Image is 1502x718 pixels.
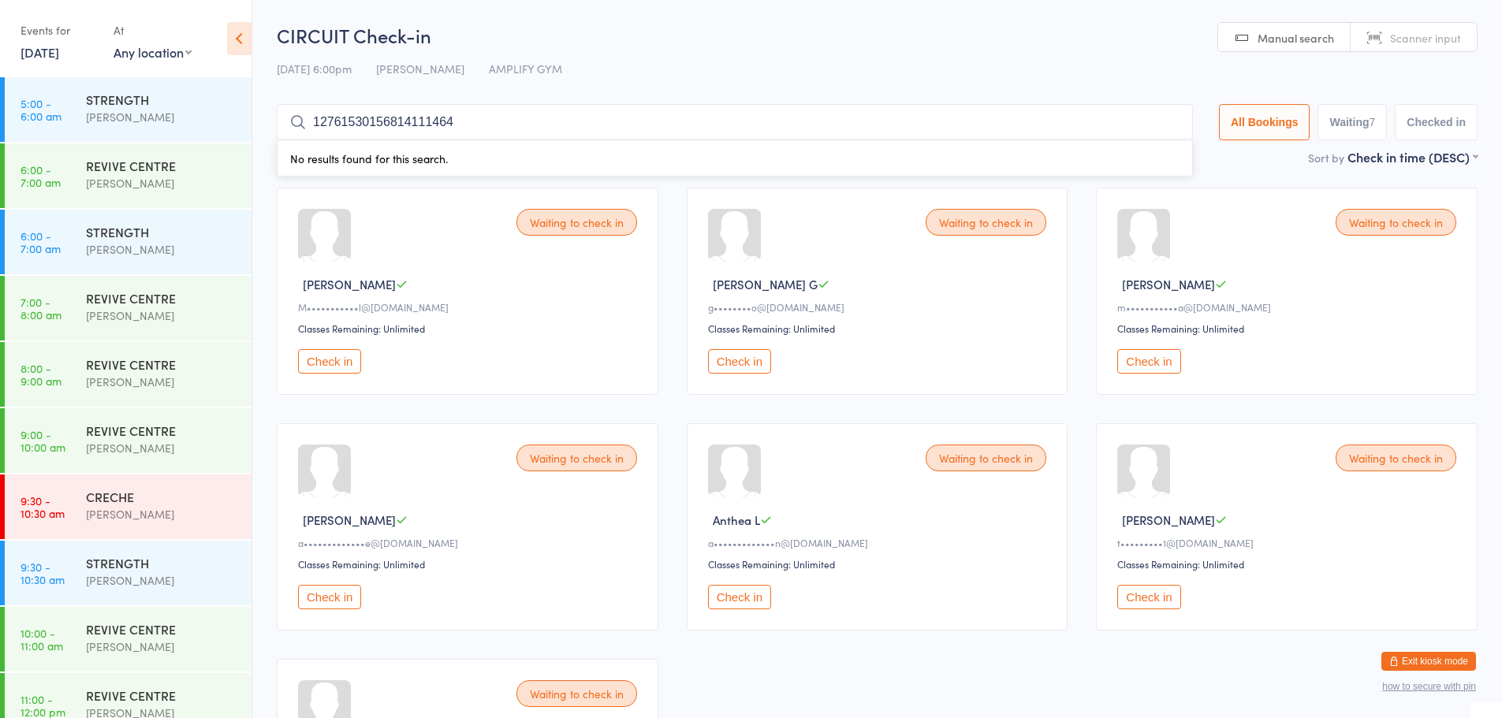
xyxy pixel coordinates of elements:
[20,560,65,586] time: 9:30 - 10:30 am
[86,638,238,656] div: [PERSON_NAME]
[1219,104,1310,140] button: All Bookings
[86,554,238,571] div: STRENGTH
[86,686,238,704] div: REVIVE CENTRE
[1318,104,1387,140] button: Waiting7
[20,43,59,61] a: [DATE]
[1122,512,1215,528] span: [PERSON_NAME]
[708,536,1052,549] div: a•••••••••••••n@[DOMAIN_NAME]
[5,77,252,142] a: 5:00 -6:00 amSTRENGTH[PERSON_NAME]
[277,104,1193,140] input: Search
[20,362,61,387] time: 8:00 - 9:00 am
[708,349,771,374] button: Check in
[1117,585,1180,609] button: Check in
[1122,276,1215,292] span: [PERSON_NAME]
[708,585,771,609] button: Check in
[516,680,637,707] div: Waiting to check in
[86,505,238,523] div: [PERSON_NAME]
[86,157,238,174] div: REVIVE CENTRE
[5,210,252,274] a: 6:00 -7:00 amSTRENGTH[PERSON_NAME]
[20,229,61,255] time: 6:00 - 7:00 am
[1117,322,1461,335] div: Classes Remaining: Unlimited
[5,276,252,340] a: 7:00 -8:00 amREVIVE CENTRE[PERSON_NAME]
[926,209,1046,236] div: Waiting to check in
[1370,116,1376,128] div: 7
[20,428,65,453] time: 9:00 - 10:00 am
[5,541,252,605] a: 9:30 -10:30 amSTRENGTH[PERSON_NAME]
[1117,536,1461,549] div: t•••••••••1@[DOMAIN_NAME]
[1336,209,1456,236] div: Waiting to check in
[1117,300,1461,314] div: m•••••••••••a@[DOMAIN_NAME]
[5,342,252,407] a: 8:00 -9:00 amREVIVE CENTRE[PERSON_NAME]
[298,349,361,374] button: Check in
[20,97,61,122] time: 5:00 - 6:00 am
[1308,150,1344,166] label: Sort by
[489,61,562,76] span: AMPLIFY GYM
[5,408,252,473] a: 9:00 -10:00 amREVIVE CENTRE[PERSON_NAME]
[277,22,1478,48] h2: CIRCUIT Check-in
[86,307,238,325] div: [PERSON_NAME]
[303,276,396,292] span: [PERSON_NAME]
[298,536,642,549] div: a•••••••••••••e@[DOMAIN_NAME]
[1117,349,1180,374] button: Check in
[1390,30,1461,46] span: Scanner input
[516,209,637,236] div: Waiting to check in
[298,585,361,609] button: Check in
[20,163,61,188] time: 6:00 - 7:00 am
[713,276,818,292] span: [PERSON_NAME] G
[1382,681,1476,692] button: how to secure with pin
[303,512,396,528] span: [PERSON_NAME]
[277,61,352,76] span: [DATE] 6:00pm
[86,422,238,439] div: REVIVE CENTRE
[86,91,238,108] div: STRENGTH
[20,17,98,43] div: Events for
[86,571,238,590] div: [PERSON_NAME]
[86,223,238,240] div: STRENGTH
[5,143,252,208] a: 6:00 -7:00 amREVIVE CENTRE[PERSON_NAME]
[86,439,238,457] div: [PERSON_NAME]
[1347,148,1478,166] div: Check in time (DESC)
[114,43,192,61] div: Any location
[20,693,65,718] time: 11:00 - 12:00 pm
[86,108,238,126] div: [PERSON_NAME]
[1381,652,1476,671] button: Exit kiosk mode
[86,289,238,307] div: REVIVE CENTRE
[298,300,642,314] div: M•••••••••••l@[DOMAIN_NAME]
[1336,445,1456,471] div: Waiting to check in
[86,174,238,192] div: [PERSON_NAME]
[5,607,252,671] a: 10:00 -11:00 amREVIVE CENTRE[PERSON_NAME]
[1395,104,1478,140] button: Checked in
[516,445,637,471] div: Waiting to check in
[298,322,642,335] div: Classes Remaining: Unlimited
[376,61,464,76] span: [PERSON_NAME]
[86,240,238,259] div: [PERSON_NAME]
[20,296,61,321] time: 7:00 - 8:00 am
[20,627,63,652] time: 10:00 - 11:00 am
[86,355,238,373] div: REVIVE CENTRE
[298,557,642,571] div: Classes Remaining: Unlimited
[86,488,238,505] div: CRECHE
[5,474,252,539] a: 9:30 -10:30 amCRECHE[PERSON_NAME]
[277,140,1193,177] div: No results found for this search.
[86,373,238,391] div: [PERSON_NAME]
[86,620,238,638] div: REVIVE CENTRE
[713,512,760,528] span: Anthea L
[20,494,65,519] time: 9:30 - 10:30 am
[708,557,1052,571] div: Classes Remaining: Unlimited
[926,445,1046,471] div: Waiting to check in
[708,300,1052,314] div: g••••••••o@[DOMAIN_NAME]
[1258,30,1334,46] span: Manual search
[114,17,192,43] div: At
[708,322,1052,335] div: Classes Remaining: Unlimited
[1117,557,1461,571] div: Classes Remaining: Unlimited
